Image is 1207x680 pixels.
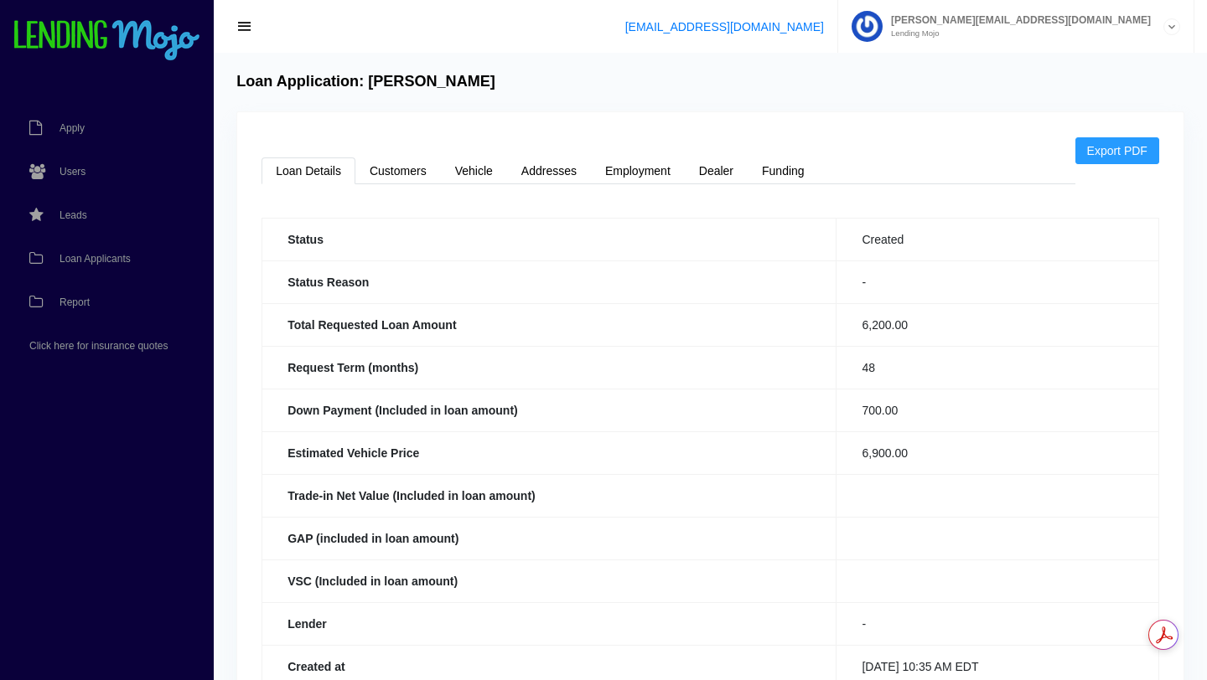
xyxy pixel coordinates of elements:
[1075,137,1159,164] a: Export PDF
[883,15,1151,25] span: [PERSON_NAME][EMAIL_ADDRESS][DOMAIN_NAME]
[60,123,85,133] span: Apply
[441,157,507,184] a: Vehicle
[262,602,837,645] th: Lender
[685,157,748,184] a: Dealer
[355,157,441,184] a: Customers
[748,157,819,184] a: Funding
[262,431,837,474] th: Estimated Vehicle Price
[60,167,85,177] span: Users
[236,73,495,91] h4: Loan Application: [PERSON_NAME]
[262,517,837,559] th: GAP (included in loan amount)
[837,389,1158,431] td: 700.00
[837,260,1158,303] td: -
[625,20,824,33] a: [EMAIL_ADDRESS][DOMAIN_NAME]
[29,341,168,351] span: Click here for insurance quotes
[262,260,837,303] th: Status Reason
[837,346,1158,389] td: 48
[13,20,201,62] img: logo-small.png
[837,303,1158,346] td: 6,200.00
[852,11,883,42] img: Profile image
[837,431,1158,474] td: 6,900.00
[60,297,90,307] span: Report
[262,389,837,431] th: Down Payment (Included in loan amount)
[507,157,591,184] a: Addresses
[883,29,1151,38] small: Lending Mojo
[591,157,685,184] a: Employment
[262,157,355,184] a: Loan Details
[837,602,1158,645] td: -
[60,210,87,220] span: Leads
[262,303,837,346] th: Total Requested Loan Amount
[262,346,837,389] th: Request Term (months)
[262,474,837,517] th: Trade-in Net Value (Included in loan amount)
[60,254,131,264] span: Loan Applicants
[262,218,837,260] th: Status
[837,218,1158,260] td: Created
[262,559,837,602] th: VSC (Included in loan amount)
